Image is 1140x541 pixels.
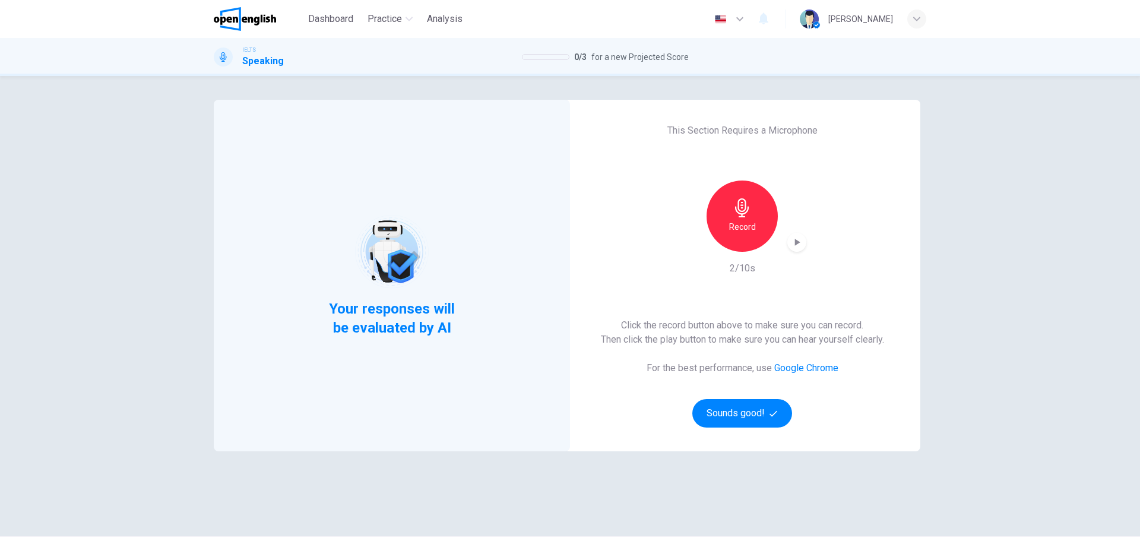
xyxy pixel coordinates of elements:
img: OpenEnglish logo [214,7,276,31]
img: robot icon [354,214,429,289]
h6: Record [729,220,756,234]
button: Analysis [422,8,467,30]
span: Practice [368,12,402,26]
span: Dashboard [308,12,353,26]
a: OpenEnglish logo [214,7,303,31]
span: Analysis [427,12,463,26]
h6: Click the record button above to make sure you can record. Then click the play button to make sur... [601,318,884,347]
h6: For the best performance, use [647,361,838,375]
a: Google Chrome [774,362,838,374]
span: for a new Projected Score [591,50,689,64]
span: 0 / 3 [574,50,587,64]
h6: 2/10s [730,261,755,276]
h1: Speaking [242,54,284,68]
button: Dashboard [303,8,358,30]
button: Sounds good! [692,399,792,428]
span: IELTS [242,46,256,54]
span: Your responses will be evaluated by AI [320,299,464,337]
button: Record [707,181,778,252]
button: Practice [363,8,417,30]
img: en [713,15,728,24]
div: [PERSON_NAME] [828,12,893,26]
img: Profile picture [800,10,819,29]
h6: This Section Requires a Microphone [667,124,818,138]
